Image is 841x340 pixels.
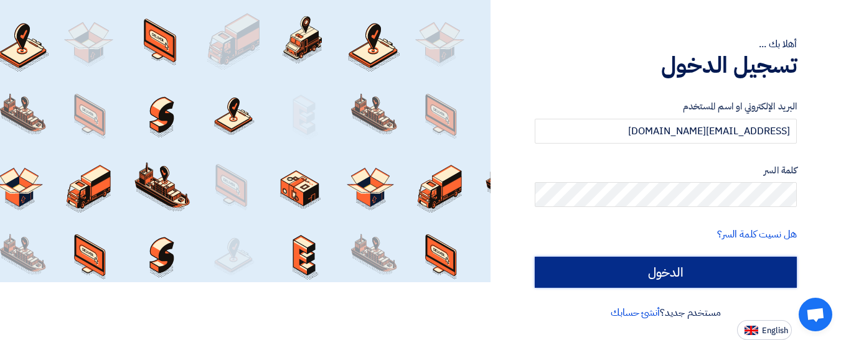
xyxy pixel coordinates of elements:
a: هل نسيت كلمة السر؟ [717,227,797,242]
div: أهلا بك ... [535,37,797,52]
div: مستخدم جديد؟ [535,305,797,320]
label: كلمة السر [535,163,797,178]
button: English [737,320,792,340]
span: English [762,326,788,335]
img: en-US.png [745,326,758,335]
div: Open chat [799,298,832,331]
a: أنشئ حسابك [611,305,660,320]
input: أدخل بريد العمل الإلكتروني او اسم المستخدم الخاص بك ... [535,119,797,144]
h1: تسجيل الدخول [535,52,797,79]
input: الدخول [535,257,797,288]
label: البريد الإلكتروني او اسم المستخدم [535,99,797,114]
